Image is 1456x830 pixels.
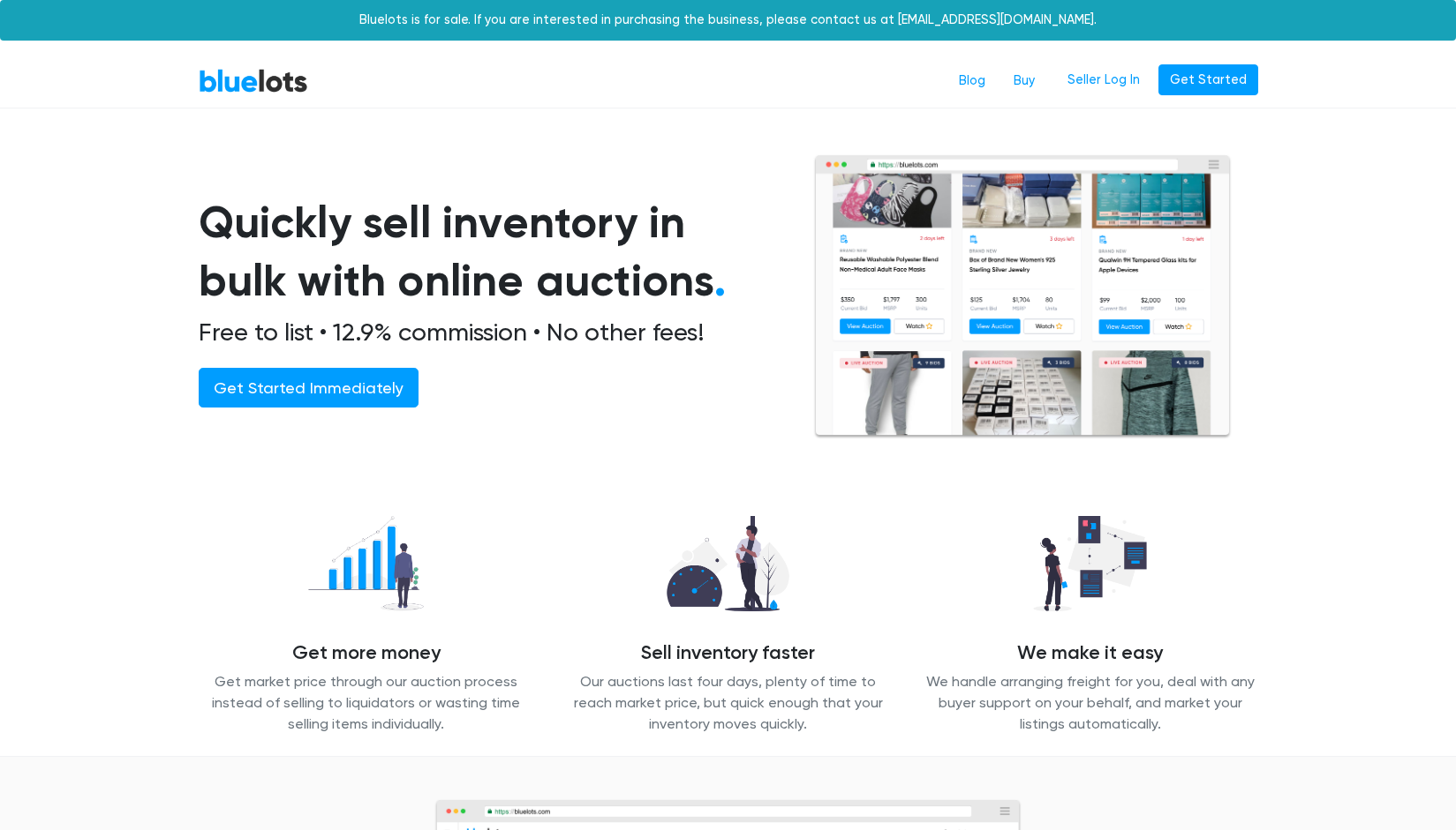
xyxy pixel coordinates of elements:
[714,254,726,307] span: .
[199,642,534,665] h4: Get more money
[1158,64,1258,96] a: Get Started
[653,506,803,621] img: sell_faster-bd2504629311caa3513348c509a54ef7601065d855a39eafb26c6393f8aa8a46.png
[1019,506,1160,621] img: we_manage-77d26b14627abc54d025a00e9d5ddefd645ea4957b3cc0d2b85b0966dac19dae.png
[923,671,1258,735] p: We handle arranging freight for you, deal with any buyer support on your behalf, and market your ...
[199,671,534,735] p: Get market price through our auction process instead of selling to liquidators or wasting time se...
[945,64,1000,98] a: Blog
[199,193,771,310] h1: Quickly sell inventory in bulk with online auctions
[1056,64,1151,96] a: Seller Log In
[561,642,896,665] h4: Sell inventory faster
[293,506,438,621] img: recover_more-49f15717009a7689fa30a53869d6e2571c06f7df1acb54a68b0676dd95821868.png
[923,642,1258,665] h4: We make it easy
[561,671,896,735] p: Our auctions last four days, plenty of time to reach market price, but quick enough that your inv...
[199,68,308,93] a: BlueLots
[199,318,771,348] h2: Free to list • 12.9% commission • No other fees!
[813,154,1232,439] img: browserlots-effe8949e13f0ae0d7b59c7c387d2f9fb811154c3999f57e71a08a1b8b46c466.png
[199,368,419,408] a: Get Started Immediately
[1000,64,1049,98] a: Buy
